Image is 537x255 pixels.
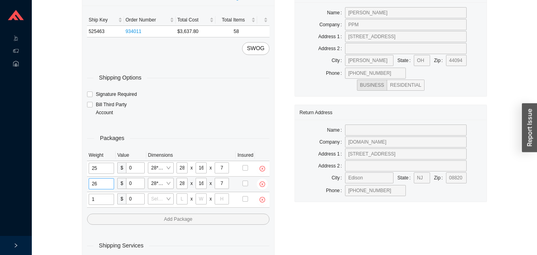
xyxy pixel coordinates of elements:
[176,193,188,204] input: L
[319,136,345,148] label: Company
[360,82,384,88] span: BUSINESS
[196,193,207,204] input: W
[87,26,124,37] td: 525463
[94,134,130,143] span: Packages
[326,68,345,79] label: Phone
[117,162,126,173] span: $
[318,160,345,171] label: Address 2
[87,150,116,161] th: Weight
[190,195,193,203] div: x
[434,172,446,183] label: Zip
[146,150,236,161] th: Dimensions
[318,148,345,160] label: Address 1
[176,26,215,37] td: $3,637.80
[190,179,193,187] div: x
[257,194,268,205] button: close-circle
[87,14,124,26] th: Ship Key sortable
[176,14,215,26] th: Total Cost sortable
[326,185,345,196] label: Phone
[257,179,268,190] button: close-circle
[215,162,229,173] input: H
[332,55,345,66] label: City
[93,101,145,117] span: Bill Third Party Account
[215,193,229,204] input: H
[318,31,345,42] label: Address 1
[209,195,212,203] div: x
[93,90,140,98] span: Signature Required
[14,243,18,248] span: right
[93,73,147,82] span: Shipping Options
[247,44,264,53] span: SWOG
[177,16,208,24] span: Total Cost
[176,178,188,189] input: L
[332,172,345,183] label: City
[190,164,193,172] div: x
[318,43,345,54] label: Address 2
[209,179,212,187] div: x
[93,241,149,250] span: Shipping Services
[215,26,258,37] td: 58
[89,16,116,24] span: Ship Key
[242,42,269,55] button: SWOG
[196,178,207,189] input: W
[300,105,482,120] div: Return Address
[257,166,268,171] span: close-circle
[116,150,146,161] th: Value
[215,178,229,189] input: H
[209,164,212,172] div: x
[117,178,126,189] span: $
[397,172,414,183] label: State
[124,14,176,26] th: Order Number sortable
[327,125,345,136] label: Name
[126,29,142,34] a: 934011
[236,150,255,161] th: Insured
[390,82,421,88] span: RESIDENTIAL
[215,14,258,26] th: Total Items sortable
[434,55,446,66] label: Zip
[126,16,168,24] span: Order Number
[257,181,268,187] span: close-circle
[319,19,345,30] label: Company
[257,197,268,202] span: close-circle
[257,14,269,26] th: undefined sortable
[257,163,268,174] button: close-circle
[327,7,345,18] label: Name
[176,162,188,173] input: L
[397,55,414,66] label: State
[117,193,126,204] span: $
[217,16,250,24] span: Total Items
[196,162,207,173] input: W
